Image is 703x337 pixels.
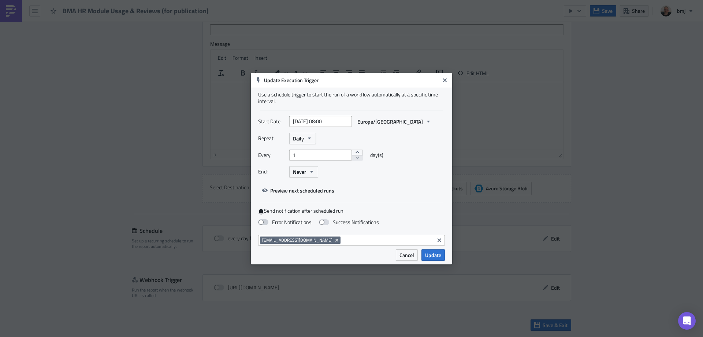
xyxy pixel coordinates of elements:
label: End: [258,166,286,177]
span: Daily [293,135,304,142]
span: Preview next scheduled runs [270,187,334,194]
button: increment [352,150,363,155]
label: Success Notifications [319,219,379,226]
label: Repeat: [258,133,286,144]
body: Rich Text Area. Press ALT-0 for help. [3,3,350,9]
h6: Update Execution Trigger [264,77,440,84]
input: YYYY-MM-DD HH:mm [289,116,352,127]
button: decrement [352,155,363,161]
span: day(s) [370,150,383,161]
label: Start Date: [258,116,286,127]
label: Error Notifications [258,219,312,226]
button: Preview next scheduled runs [258,185,338,196]
button: Never [289,166,318,177]
span: [EMAIL_ADDRESS][DOMAIN_NAME] [262,237,332,243]
span: Update [425,251,441,259]
div: Open Intercom Messenger [678,312,696,330]
button: Clear selected items [435,236,444,245]
button: Daily [289,133,316,144]
span: Europe/[GEOGRAPHIC_DATA] [357,118,423,125]
button: Cancel [396,249,418,261]
button: Europe/[GEOGRAPHIC_DATA] [354,116,435,127]
button: Update [421,249,445,261]
span: Never [293,168,306,176]
label: Every [258,150,286,161]
span: Cancel [399,251,414,259]
button: Remove Tag [334,237,341,244]
button: Close [439,75,450,86]
label: Send notification after scheduled run [258,208,445,215]
div: Use a schedule trigger to start the run of a workflow automatically at a specific time interval. [258,91,445,105]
